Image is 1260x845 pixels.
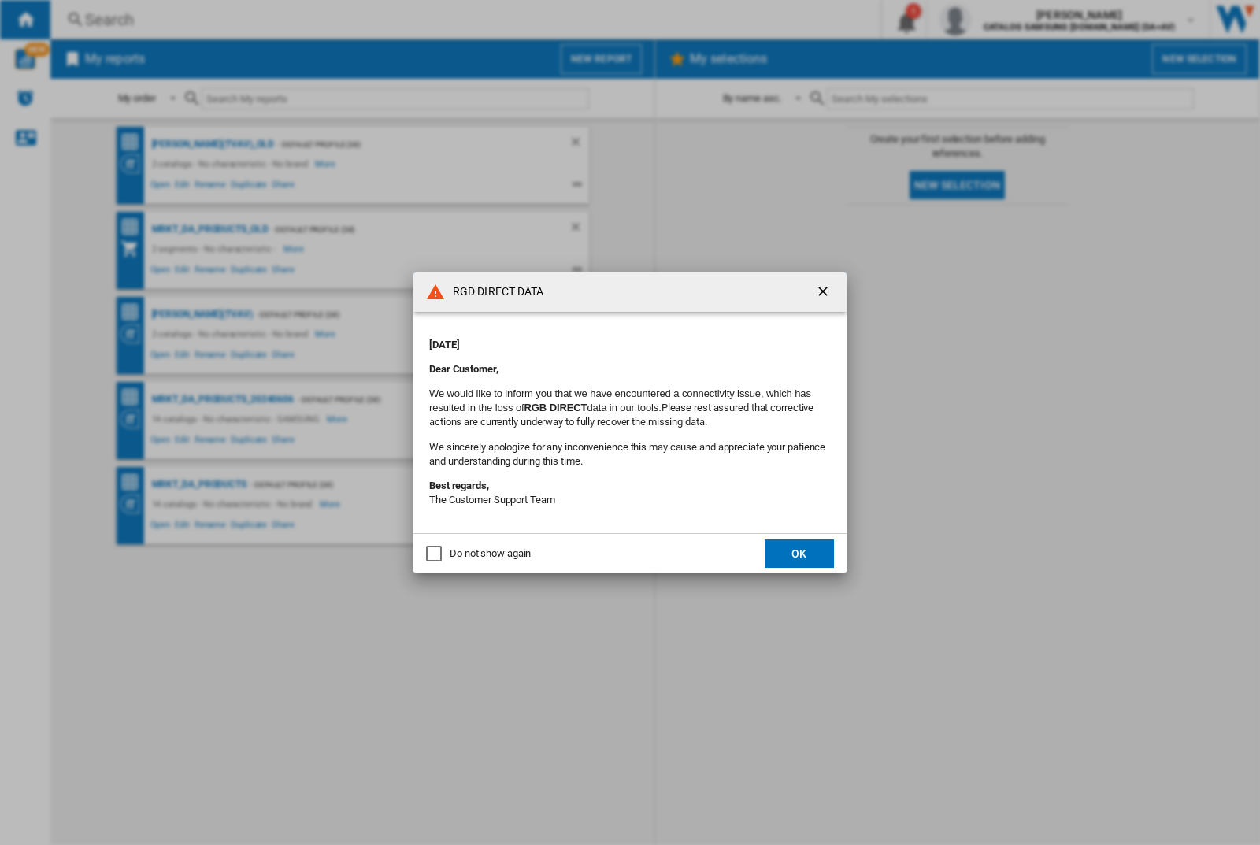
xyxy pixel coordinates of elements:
[815,284,834,302] ng-md-icon: getI18NText('BUTTONS.CLOSE_DIALOG')
[809,276,840,308] button: getI18NText('BUTTONS.CLOSE_DIALOG')
[426,547,531,561] md-checkbox: Do not show again
[429,363,498,375] strong: Dear Customer,
[445,284,544,300] h4: RGD DIRECT DATA
[429,480,489,491] strong: Best regards,
[587,402,661,413] font: data in our tools.
[450,547,531,561] div: Do not show again
[765,539,834,568] button: OK
[429,479,831,507] p: The Customer Support Team
[429,440,831,469] p: We sincerely apologize for any inconvenience this may cause and appreciate your patience and unde...
[429,387,831,430] p: Please rest assured that corrective actions are currently underway to fully recover the missing d...
[524,402,587,413] b: RGB DIRECT
[429,339,459,350] strong: [DATE]
[429,387,811,413] font: We would like to inform you that we have encountered a connectivity issue, which has resulted in ...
